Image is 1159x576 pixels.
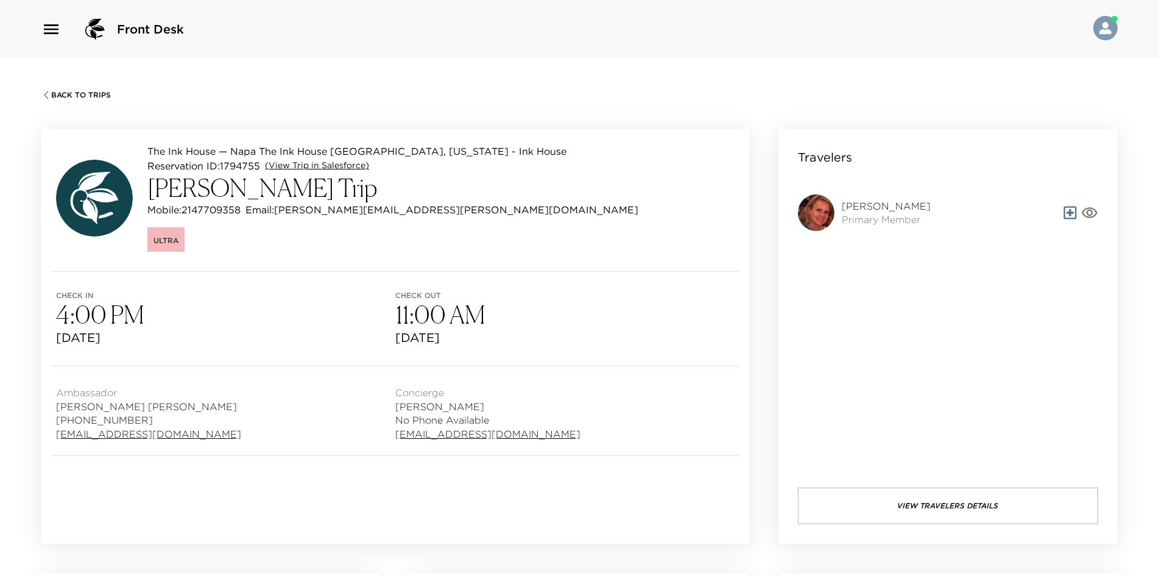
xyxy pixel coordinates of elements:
h3: [PERSON_NAME] Trip [147,173,638,202]
p: Reservation ID: 1794755 [147,158,260,173]
img: User [1093,16,1118,40]
span: Back To Trips [51,91,111,99]
span: No Phone Available [395,413,580,427]
a: [EMAIL_ADDRESS][DOMAIN_NAME] [56,427,241,441]
p: The Ink House — Napa The Ink House [GEOGRAPHIC_DATA], [US_STATE] - Ink House [147,144,638,158]
a: [EMAIL_ADDRESS][DOMAIN_NAME] [395,427,580,441]
span: Primary Member [842,213,931,226]
img: logo [80,15,110,44]
span: Front Desk [117,21,184,38]
p: Mobile: 2147709358 [147,202,241,217]
h3: 11:00 AM [395,300,735,329]
button: Back To Trips [41,90,111,100]
span: [PERSON_NAME] [PERSON_NAME] [56,400,241,413]
img: avatar.4afec266560d411620d96f9f038fe73f.svg [56,160,133,236]
span: [PERSON_NAME] [395,400,580,413]
p: Travelers [798,149,852,166]
p: Email: [PERSON_NAME][EMAIL_ADDRESS][PERSON_NAME][DOMAIN_NAME] [245,202,638,217]
span: [PHONE_NUMBER] [56,413,241,427]
span: [PERSON_NAME] [842,199,931,213]
span: [DATE] [395,329,735,346]
span: Check out [395,291,735,300]
button: View Travelers Details [798,488,1098,524]
span: Check in [56,291,395,300]
h3: 4:00 PM [56,300,395,329]
img: 2Q== [798,194,834,231]
a: (View Trip in Salesforce) [265,160,369,172]
span: Ambassador [56,386,241,399]
span: Concierge [395,386,580,399]
span: Ultra [153,236,178,245]
span: [DATE] [56,329,395,346]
